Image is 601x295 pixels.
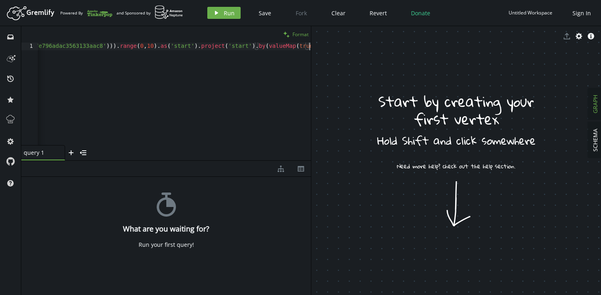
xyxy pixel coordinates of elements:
button: Save [253,7,277,19]
div: Powered By [60,6,112,20]
button: Sign In [568,7,595,19]
button: Fork [289,7,313,19]
span: Revert [370,9,387,17]
div: Untitled Workspace [509,10,552,16]
span: Clear [331,9,345,17]
button: Donate [405,7,436,19]
span: SCHEMA [591,129,599,152]
button: Run [207,7,241,19]
span: Sign In [572,9,591,17]
div: Run your first query! [139,241,194,248]
div: and Sponsored by [117,5,183,20]
span: Format [292,31,309,38]
h4: What are you waiting for? [123,225,209,233]
span: Donate [411,9,430,17]
button: Clear [325,7,352,19]
span: query 1 [24,149,56,156]
span: GRAPH [591,95,599,113]
button: Format [281,26,311,43]
span: Run [224,9,235,17]
img: AWS Neptune [155,5,183,19]
span: Fork [296,9,307,17]
span: Save [259,9,271,17]
button: Revert [364,7,393,19]
div: 1 [21,43,38,50]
